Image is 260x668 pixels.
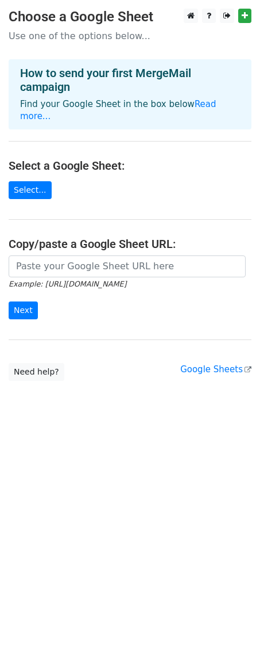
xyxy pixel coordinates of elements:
h4: Copy/paste a Google Sheet URL: [9,237,251,251]
input: Next [9,301,38,319]
a: Google Sheets [180,364,251,375]
a: Need help? [9,363,64,381]
p: Find your Google Sheet in the box below [20,98,240,123]
small: Example: [URL][DOMAIN_NAME] [9,280,126,288]
input: Paste your Google Sheet URL here [9,255,246,277]
h3: Choose a Google Sheet [9,9,251,25]
a: Read more... [20,99,216,121]
h4: How to send your first MergeMail campaign [20,66,240,94]
h4: Select a Google Sheet: [9,159,251,173]
a: Select... [9,181,52,199]
p: Use one of the options below... [9,30,251,42]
